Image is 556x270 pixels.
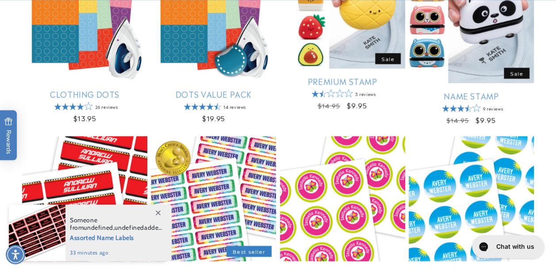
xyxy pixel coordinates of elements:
[4,117,13,154] span: Rewards
[280,76,405,86] a: Premium Stamp
[70,217,162,232] span: Someone from , added this product to their cart.
[70,232,162,243] span: Assorted Name Labels
[22,89,147,99] a: Clothing Dots
[151,89,276,99] a: Dots Value Pack
[7,199,112,226] iframe: Sign Up via Text for Offers
[409,91,534,101] a: Name Stamp
[468,232,547,261] iframe: Gorgias live chat messenger
[70,249,162,257] span: 33 minutes ago
[6,245,25,264] div: Accessibility Menu
[84,224,113,232] span: undefined
[115,224,144,232] span: undefined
